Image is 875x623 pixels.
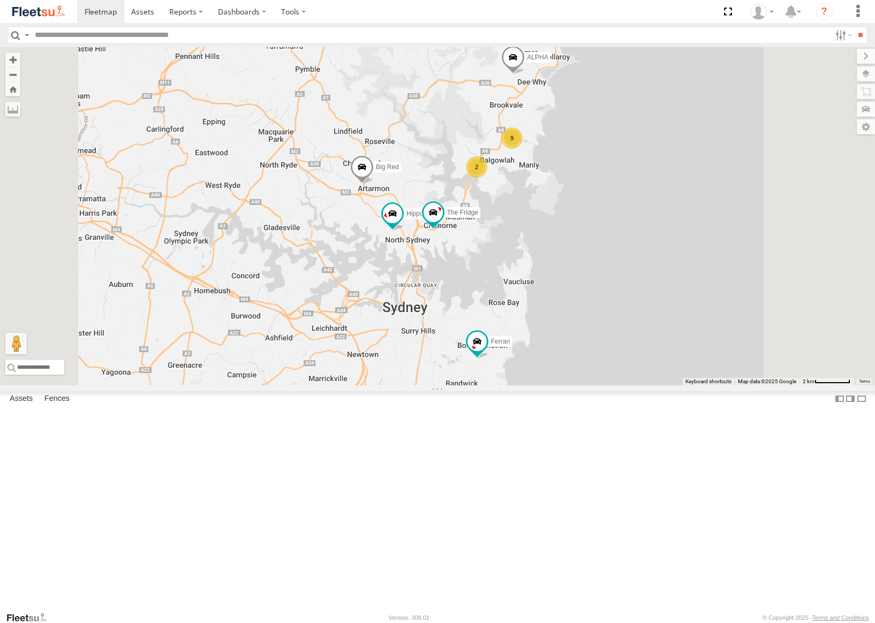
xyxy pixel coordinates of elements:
span: Hippo [406,210,423,217]
span: Ferrari [491,338,510,345]
label: Hide Summary Table [856,391,867,407]
div: Version: 308.01 [389,614,429,621]
button: Map Scale: 2 km per 63 pixels [799,378,854,385]
label: Fences [39,391,75,406]
a: Terms and Conditions [812,614,869,621]
label: Search Filter Options [831,27,854,43]
a: Visit our Website [6,612,55,623]
label: Dock Summary Table to the Left [834,391,845,407]
button: Zoom Home [5,82,20,96]
button: Zoom in [5,52,20,67]
a: Terms (opens in new tab) [859,379,870,384]
i: ? [816,3,833,20]
div: 2 [466,156,487,178]
label: Map Settings [857,119,875,134]
button: Zoom out [5,67,20,82]
div: 9 [501,127,523,149]
span: Map data ©2025 Google [738,378,796,384]
span: The Fridge [447,209,478,216]
img: fleetsu-logo-horizontal.svg [11,4,66,19]
div: myBins Admin [746,4,778,20]
label: Measure [5,102,20,117]
label: Dock Summary Table to the Right [845,391,856,407]
button: Drag Pegman onto the map to open Street View [5,333,27,354]
div: © Copyright 2025 - [763,614,869,621]
span: 2 km [803,378,814,384]
span: Big Red [376,163,399,171]
span: ALPHA [527,54,548,61]
button: Keyboard shortcuts [685,378,731,385]
label: Assets [4,391,38,406]
label: Search Query [22,27,31,43]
